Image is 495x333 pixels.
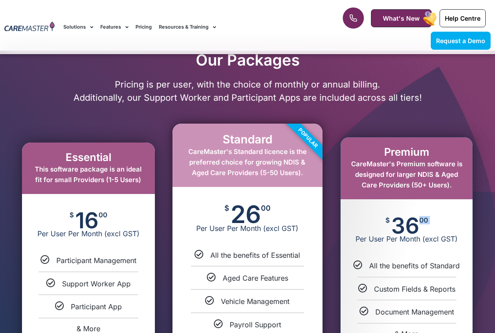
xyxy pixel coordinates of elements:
a: Solutions [63,12,93,42]
h2: Premium [349,146,464,159]
span: Per User Per Month (excl GST) [22,229,155,238]
span: $ [385,217,390,223]
h2: Essential [31,151,146,164]
a: Pricing [136,12,152,42]
span: Participant Management [56,256,136,265]
span: $ [224,205,229,212]
span: Document Management [375,307,454,316]
span: & More [77,324,100,333]
span: $ [70,212,74,218]
span: Participant App [71,302,122,311]
span: CareMaster's Standard licence is the preferred choice for growing NDIS & Aged Care Providers (5-5... [188,147,307,177]
span: All the benefits of Essential [210,251,300,260]
nav: Menu [63,12,315,42]
a: Resources & Training [159,12,216,42]
span: CareMaster's Premium software is designed for larger NDIS & Aged Care Providers (50+ Users). [351,160,462,189]
span: Request a Demo [436,37,485,44]
span: Payroll Support [230,320,281,329]
span: 26 [231,205,261,224]
span: 00 [419,217,428,223]
a: Features [100,12,128,42]
a: Help Centre [440,9,486,27]
h2: Our Packages [9,51,486,69]
span: Help Centre [445,15,480,22]
span: 00 [261,205,271,212]
span: Vehicle Management [221,297,290,306]
span: 36 [391,217,419,234]
a: What's New [371,9,432,27]
span: Support Worker App [62,279,131,288]
span: Per User Per Month (excl GST) [341,234,473,243]
span: This software package is an ideal fit for small Providers (1-5 Users) [35,165,142,184]
div: Popular [258,88,358,188]
span: Aged Care Features [223,274,288,282]
span: 16 [75,212,99,229]
span: Per User Per Month (excl GST) [172,224,323,233]
span: All the benefits of Standard [369,261,460,270]
img: CareMaster Logo [4,22,55,33]
p: Pricing is per user, with the choice of monthly or annual billing. Additionally, our Support Work... [9,78,486,104]
span: Custom Fields & Reports [374,285,455,293]
a: Request a Demo [431,32,491,50]
h2: Standard [181,132,314,146]
span: What's New [383,15,420,22]
span: 00 [99,212,107,218]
